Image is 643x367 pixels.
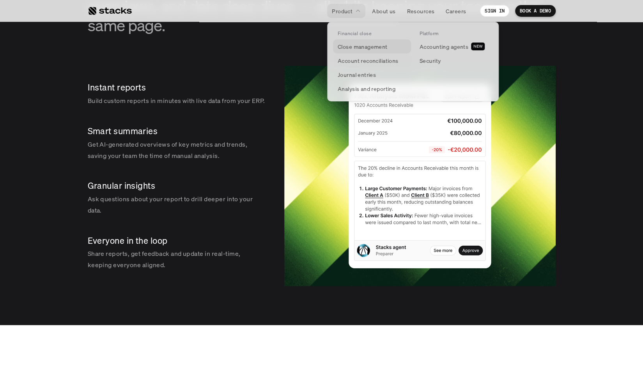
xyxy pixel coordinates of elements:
p: BOOK A DEMO [520,8,551,14]
a: SIGN IN [480,5,509,17]
p: Instant reports [88,82,266,94]
a: Journal entries [333,67,411,82]
p: Close management [338,43,388,51]
p: Build custom reports in minutes with live data from your ERP. [88,95,266,106]
a: Account reconciliations [333,53,411,67]
p: Careers [446,7,466,15]
p: Financial close [338,31,371,36]
a: Close management [333,39,411,53]
a: Accounting agentsNEW [415,39,493,53]
a: Careers [441,4,471,18]
p: SIGN IN [485,8,505,14]
p: Product [332,7,352,15]
p: Everyone in the loop [88,235,266,247]
p: About us [372,7,395,15]
p: Analysis and reporting [338,85,395,93]
p: Get AI-generated overviews of key metrics and trends, saving your team the time of manual analysis. [88,139,266,161]
h2: NEW [473,44,482,49]
a: Security [415,53,493,67]
p: Security [420,57,441,65]
a: Analysis and reporting [333,82,411,96]
p: Account reconciliations [338,57,399,65]
a: Resources [402,4,439,18]
a: Privacy Policy [92,149,126,154]
p: Resources [407,7,434,15]
p: Granular insights [88,180,266,192]
p: Ask questions about your report to drill deeper into your data. [88,193,266,216]
p: Smart summaries [88,125,266,137]
a: About us [367,4,400,18]
a: BOOK A DEMO [515,5,556,17]
p: Platform [420,31,439,36]
p: Share reports, get feedback and update in real-time, keeping everyone aligned. [88,248,266,271]
p: Accounting agents [420,43,468,51]
p: Journal entries [338,71,376,79]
